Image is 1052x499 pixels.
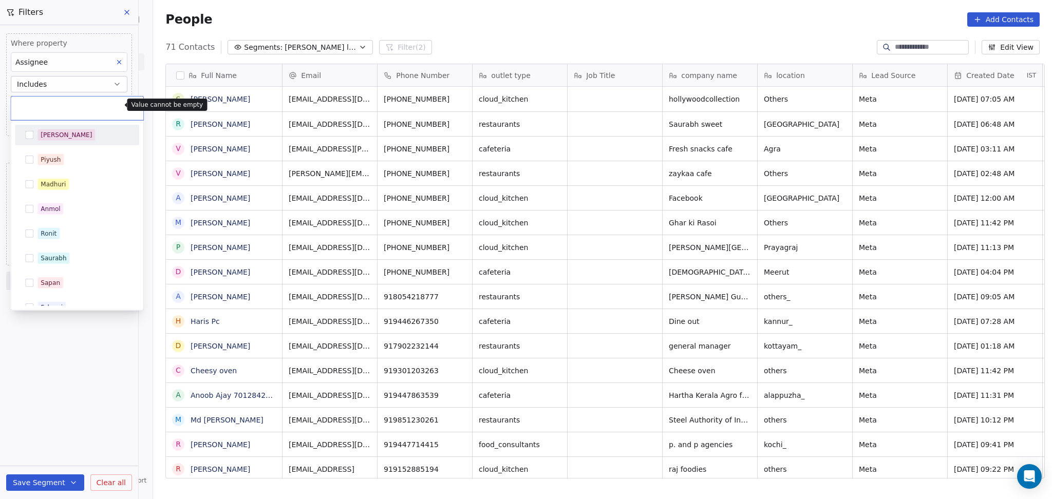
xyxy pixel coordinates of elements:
[41,155,61,164] div: Piyush
[15,125,139,441] div: Suggestions
[41,180,66,189] div: Madhuri
[41,254,66,263] div: Saurabh
[41,303,63,312] div: Falguni
[41,204,60,214] div: Anmol
[41,130,92,140] div: [PERSON_NAME]
[131,101,203,109] p: Value cannot be empty
[41,229,57,238] div: Ronit
[41,278,60,287] div: Sapan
